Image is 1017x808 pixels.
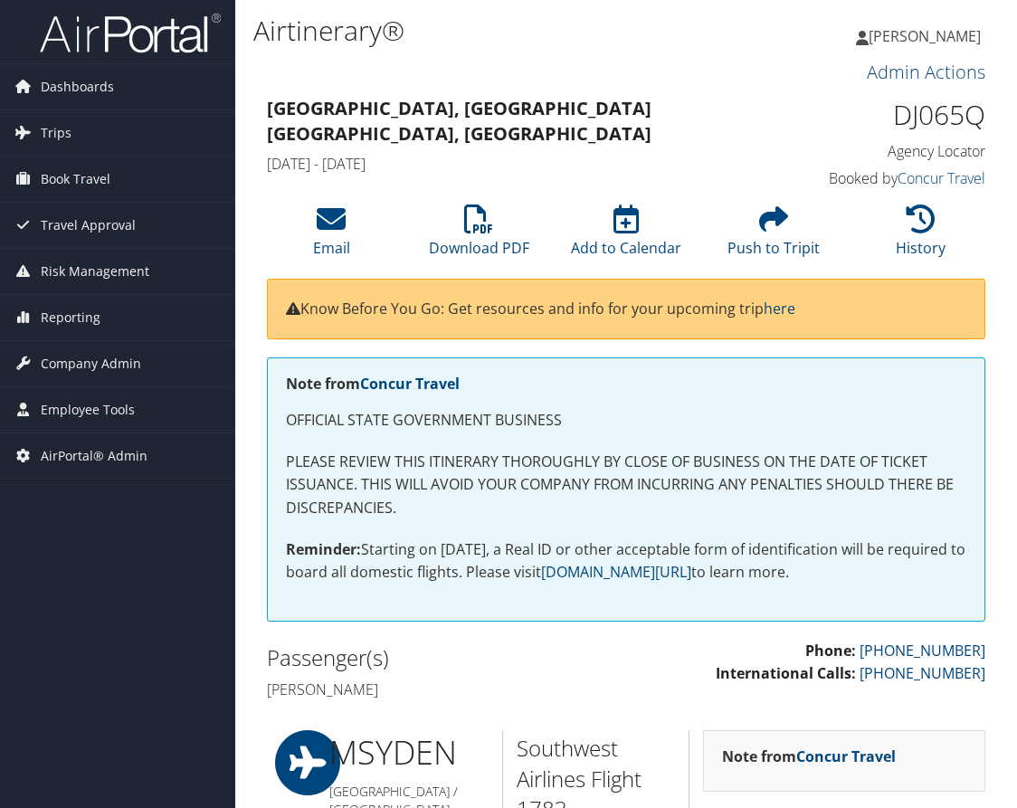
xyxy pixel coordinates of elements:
span: Trips [41,110,71,156]
span: Risk Management [41,249,149,294]
strong: International Calls: [716,663,856,683]
span: [PERSON_NAME] [869,26,981,46]
a: [PHONE_NUMBER] [860,641,985,661]
a: Concur Travel [898,168,985,188]
h4: Agency Locator [826,141,985,161]
a: Push to Tripit [727,214,820,258]
strong: Note from [286,374,460,394]
h1: DJ065Q [826,96,985,134]
span: Employee Tools [41,387,135,433]
p: Know Before You Go: Get resources and info for your upcoming trip [286,298,966,321]
p: Starting on [DATE], a Real ID or other acceptable form of identification will be required to boar... [286,538,966,585]
strong: Phone: [805,641,856,661]
h4: [DATE] - [DATE] [267,154,799,174]
img: airportal-logo.png [40,12,221,54]
strong: Reminder: [286,539,361,559]
a: [PHONE_NUMBER] [860,663,985,683]
strong: [GEOGRAPHIC_DATA], [GEOGRAPHIC_DATA] [GEOGRAPHIC_DATA], [GEOGRAPHIC_DATA] [267,96,651,146]
a: Concur Travel [360,374,460,394]
a: Add to Calendar [571,214,681,258]
h4: [PERSON_NAME] [267,680,613,699]
a: Email [313,214,350,258]
span: Travel Approval [41,203,136,248]
a: [PERSON_NAME] [856,9,999,63]
span: Company Admin [41,341,141,386]
h4: Booked by [826,168,985,188]
a: Download PDF [429,214,529,258]
a: Admin Actions [867,60,985,84]
h2: Passenger(s) [267,642,613,673]
strong: Note from [722,746,896,766]
span: Dashboards [41,64,114,109]
a: Concur Travel [796,746,896,766]
span: Reporting [41,295,100,340]
h1: Airtinerary® [253,12,750,50]
p: OFFICIAL STATE GOVERNMENT BUSINESS [286,409,966,433]
h1: MSY DEN [329,730,489,775]
p: PLEASE REVIEW THIS ITINERARY THOROUGHLY BY CLOSE OF BUSINESS ON THE DATE OF TICKET ISSUANCE. THIS... [286,451,966,520]
a: here [764,299,795,318]
a: History [896,214,946,258]
span: AirPortal® Admin [41,433,147,479]
span: Book Travel [41,157,110,202]
a: [DOMAIN_NAME][URL] [541,562,691,582]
